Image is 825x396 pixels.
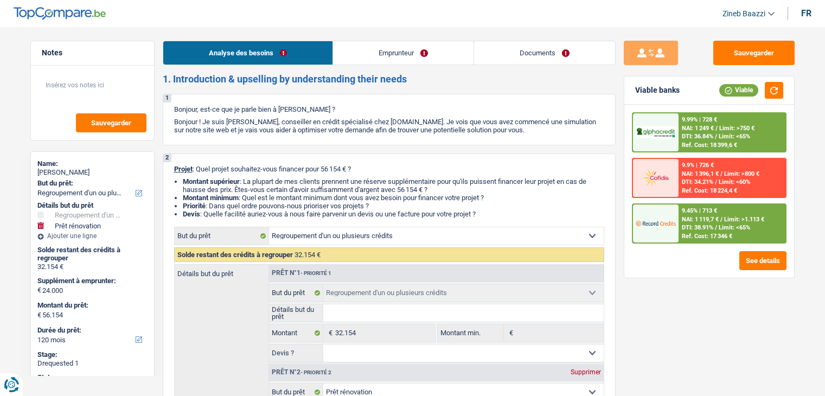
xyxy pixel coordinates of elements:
button: Sauvegarder [76,113,146,132]
button: Sauvegarder [713,41,795,65]
label: Détails but du prêt [175,265,268,277]
span: / [720,170,722,177]
span: / [715,125,718,132]
span: Limit: <65% [719,224,750,231]
div: 9.99% | 728 € [682,116,717,123]
li: : Dans quel ordre pouvons-nous prioriser vos projets ? [183,202,604,210]
div: Viable banks [635,86,680,95]
span: € [504,324,516,342]
span: DTI: 36.84% [682,133,713,140]
span: - Priorité 2 [300,369,331,375]
span: Devis [183,210,200,218]
a: Zineb Baazzi [714,5,775,23]
label: Durée du prêt: [37,326,145,335]
div: Supprimer [568,369,604,375]
label: Montant du prêt: [37,301,145,310]
li: : Quel est le montant minimum dont vous avez besoin pour financer votre projet ? [183,194,604,202]
div: Ref. Cost: 17 346 € [682,233,732,240]
label: Supplément à emprunter: [37,277,145,285]
span: 32.154 € [295,251,321,259]
div: Name: [37,159,148,168]
div: Prêt n°2 [269,369,334,376]
span: Limit: >1.113 € [724,216,764,223]
img: TopCompare Logo [14,7,106,20]
span: Limit: >800 € [724,170,759,177]
label: But du prêt [175,227,269,245]
div: Ajouter une ligne [37,232,148,240]
img: Record Credits [636,213,676,233]
li: : La plupart de mes clients prennent une réserve supplémentaire pour qu'ils puissent financer leu... [183,177,604,194]
label: Détails but du prêt [269,304,324,322]
span: € [37,311,41,320]
label: Devis ? [269,344,324,362]
h2: 1. Introduction & upselling by understanding their needs [163,73,616,85]
div: 32.154 € [37,263,148,271]
p: Bonjour ! Je suis [PERSON_NAME], conseiller en crédit spécialisé chez [DOMAIN_NAME]. Je vois que ... [174,118,604,134]
div: Ref. Cost: 18 399,6 € [682,142,737,149]
span: Limit: <60% [719,178,750,186]
a: Analyse des besoins [163,41,332,65]
h5: Notes [42,48,143,58]
span: / [720,216,722,223]
div: Prêt n°1 [269,270,334,277]
label: But du prêt [269,284,324,302]
strong: Montant supérieur [183,177,240,186]
span: / [715,224,717,231]
div: 9.9% | 726 € [682,162,714,169]
div: Viable [719,84,758,96]
span: NAI: 1 119,7 € [682,216,719,223]
span: Projet [174,165,193,173]
img: Cofidis [636,168,676,188]
span: € [323,324,335,342]
span: € [37,286,41,295]
span: / [715,178,717,186]
span: Zineb Baazzi [722,9,765,18]
div: Solde restant des crédits à regrouper [37,246,148,263]
span: - Priorité 1 [300,270,331,276]
a: Emprunteur [333,41,474,65]
span: NAI: 1 396,1 € [682,170,719,177]
strong: Montant minimum [183,194,239,202]
li: : Quelle facilité auriez-vous à nous faire parvenir un devis ou une facture pour votre projet ? [183,210,604,218]
label: Montant [269,324,324,342]
span: / [715,133,717,140]
div: [PERSON_NAME] [37,168,148,177]
button: See details [739,251,786,270]
a: Documents [474,41,615,65]
label: But du prêt: [37,179,145,188]
div: Drequested 1 [37,359,148,368]
div: Status: [37,373,148,382]
div: fr [801,8,811,18]
div: Ref. Cost: 18 224,4 € [682,187,737,194]
strong: Priorité [183,202,206,210]
div: Détails but du prêt [37,201,148,210]
span: Solde restant des crédits à regrouper [177,251,293,259]
p: : Quel projet souhaitez-vous financer pour 56 154 € ? [174,165,604,173]
span: Sauvegarder [91,119,131,126]
p: Bonjour, est-ce que je parle bien à [PERSON_NAME] ? [174,105,604,113]
div: Stage: [37,350,148,359]
div: 2 [163,154,171,162]
label: Montant min. [438,324,504,342]
div: 1 [163,94,171,103]
img: AlphaCredit [636,126,676,139]
span: Limit: <65% [719,133,750,140]
span: Limit: >750 € [719,125,754,132]
span: DTI: 38.91% [682,224,713,231]
span: DTI: 34.21% [682,178,713,186]
div: 9.45% | 713 € [682,207,717,214]
span: NAI: 1 249 € [682,125,714,132]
